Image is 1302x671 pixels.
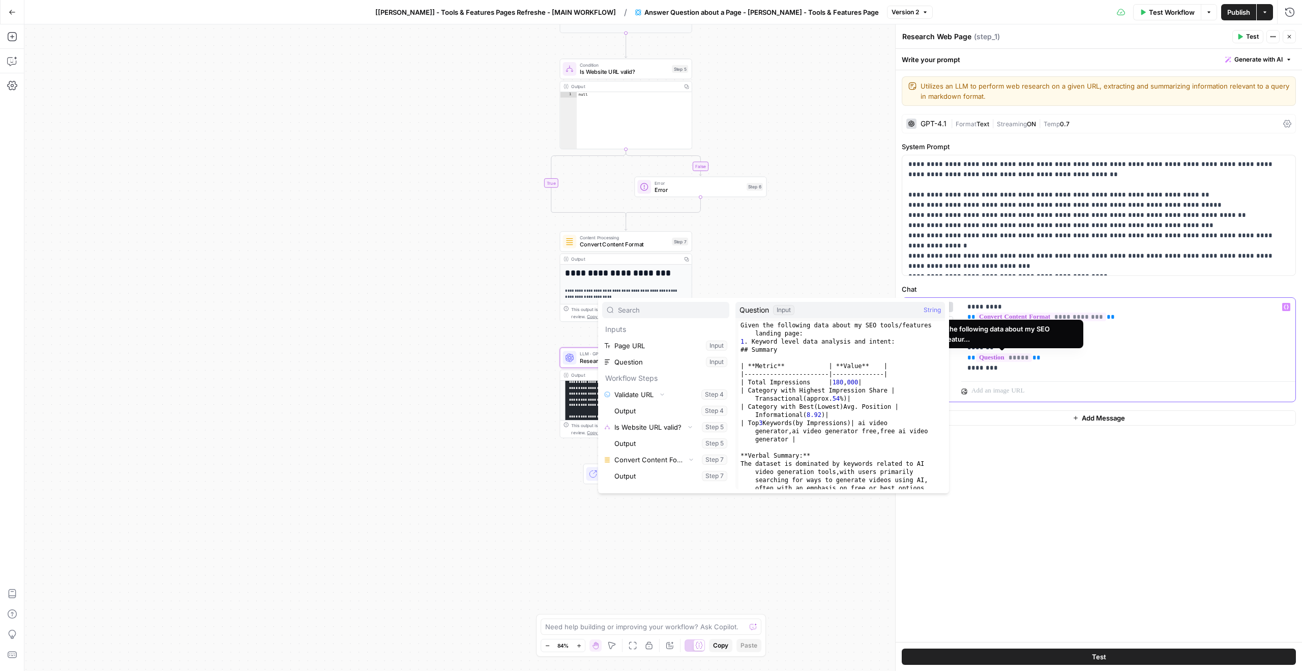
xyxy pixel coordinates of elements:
div: Input [773,305,794,315]
span: Publish [1227,7,1250,17]
button: Select variable Convert Content Format [602,452,729,468]
span: Paste [741,641,757,650]
span: Is Website URL valid? [580,68,669,76]
div: 1 [560,92,577,98]
span: Error [655,185,744,194]
div: EndOutput [560,464,692,484]
span: String [924,305,941,315]
span: Question [739,305,769,315]
span: ON [1027,120,1036,128]
span: Add Message [1082,413,1125,423]
div: Given the following data about my SEO tools/featur... [927,324,1077,344]
span: Test Workflow [1149,7,1195,17]
button: Paste [736,639,761,652]
span: Test [1246,32,1259,41]
span: Version 2 [892,8,919,17]
button: Test [1232,30,1263,43]
span: Content Processing [580,234,669,241]
div: ConditionIs Website URL valid?Step 5Outputnull [560,59,692,149]
span: ( step_1 ) [974,32,1000,42]
span: | [1036,118,1044,128]
button: Answer Question about a Page - [PERSON_NAME] - Tools & Features Page [629,4,885,20]
button: Select variable Output [612,403,729,419]
span: Copy [713,641,728,650]
g: Edge from step_5 to step_5-conditional-end [551,149,626,217]
span: Text [976,120,989,128]
span: Test [1092,652,1106,662]
div: Step 7 [672,238,688,245]
span: Copy the output [587,430,619,435]
span: Condition [580,62,669,68]
span: Answer Question about a Page - [PERSON_NAME] - Tools & Features Page [644,7,879,17]
div: GPT-4.1 [921,120,946,127]
g: Edge from step_6 to step_5-conditional-end [626,197,701,217]
textarea: Research Web Page [902,32,971,42]
button: Publish [1221,4,1256,20]
div: Output [571,83,678,90]
span: [[PERSON_NAME]] - Tools & Features Pages Refreshe - [MAIN WORKFLOW] [375,7,616,17]
button: Select variable Output [612,468,729,484]
div: ErrorErrorStep 6 [634,177,766,197]
p: Workspace Secrets [602,484,729,500]
span: Temp [1044,120,1060,128]
button: Select variable Validate URL [602,386,729,403]
span: | [951,118,956,128]
g: Edge from step_5-conditional-end to step_7 [625,215,627,231]
button: Select variable Output [612,435,729,452]
button: [[PERSON_NAME]] - Tools & Features Pages Refreshe - [MAIN WORKFLOW] [369,4,622,20]
span: 0.7 [1060,120,1070,128]
button: Copy [709,639,732,652]
span: 84% [557,641,569,650]
div: Output [571,372,678,378]
button: Select variable Page URL [602,338,729,354]
div: This output is too large & has been abbreviated for review. to view the full content. [571,306,688,320]
input: Search [618,305,725,315]
span: LLM · GPT-4.1 [580,350,669,357]
span: Copy the output [587,314,619,319]
button: Test Workflow [1133,4,1201,20]
p: Workflow Steps [602,370,729,386]
span: Generate with AI [1234,55,1283,64]
span: / [624,6,627,18]
textarea: Utilizes an LLM to perform web research on a given URL, extracting and summarizing information re... [921,81,1289,101]
button: Select variable Is Website URL valid? [602,419,729,435]
span: Research Web Page [580,356,669,365]
button: Test [902,649,1296,665]
button: Generate with AI [1221,53,1296,66]
div: Output [571,256,678,262]
div: This output is too large & has been abbreviated for review. to view the full content. [571,422,688,436]
div: Step 5 [672,65,688,73]
span: Error [655,180,744,186]
span: | [989,118,997,128]
button: Select variable Question [602,354,729,370]
p: Inputs [602,321,729,338]
span: Convert Content Format [580,240,669,249]
label: Chat [902,284,1296,294]
div: Step 6 [747,183,763,190]
div: Write your prompt [896,49,1302,70]
img: o3r9yhbrn24ooq0tey3lueqptmfj [565,237,574,246]
span: Streaming [997,120,1027,128]
span: Format [956,120,976,128]
label: System Prompt [902,142,1296,152]
g: Edge from step_5 to step_6 [626,149,702,176]
g: Edge from step_4 to step_5 [625,33,627,58]
button: Version 2 [887,6,933,19]
button: Add Message [902,410,1296,426]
